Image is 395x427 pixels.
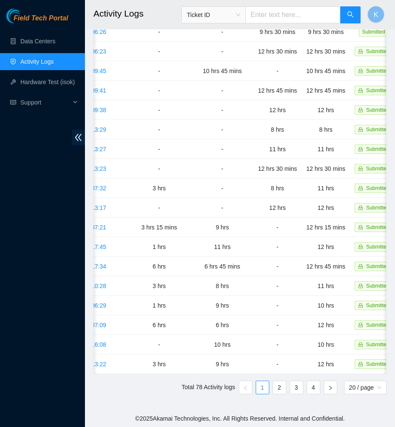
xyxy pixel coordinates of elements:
td: - [127,100,191,120]
td: 11 hrs [302,139,350,159]
td: - [253,335,302,354]
td: - [127,198,191,218]
a: Akamai TechnologiesField Tech Portal [6,15,68,26]
td: - [191,81,253,100]
td: - [253,276,302,296]
td: 11 hrs [253,139,302,159]
a: 2 [273,381,286,394]
td: 6 hrs 45 mins [191,257,253,276]
div: Page Size [344,381,387,394]
a: Activity Logs [20,58,54,65]
span: lock [358,49,363,54]
span: lock [358,264,363,269]
td: 12 hrs 45 mins [302,81,350,100]
td: 11 hrs [302,276,350,296]
td: - [191,100,253,120]
td: 10 hrs [191,335,253,354]
span: lock [358,283,363,288]
span: lock [358,127,363,132]
td: 12 hrs [302,354,350,374]
td: - [191,120,253,139]
span: Submitted [366,88,389,93]
span: Submitted [366,361,389,367]
td: - [191,159,253,178]
td: 3 hrs 15 mins [127,218,191,237]
td: - [191,178,253,198]
span: double-left [72,130,85,145]
span: Submitted [366,244,389,250]
td: 3 hrs [127,276,191,296]
td: - [127,81,191,100]
span: lock [358,362,363,367]
td: 11 hrs [302,178,350,198]
td: 1 hrs [127,296,191,315]
td: - [127,61,191,81]
td: 3 hrs [127,178,191,198]
td: - [253,257,302,276]
td: 9 hrs [191,296,253,315]
span: Submitted [366,205,389,211]
td: 8 hrs [191,276,253,296]
img: Akamai Technologies [6,8,43,23]
span: lock [358,186,363,191]
a: 1 [256,381,269,394]
td: 12 hrs [253,198,302,218]
span: Submitted [366,224,389,230]
td: 9 hrs [191,354,253,374]
li: Next Page [324,381,337,394]
span: Submitted [366,342,389,348]
span: lock [358,68,363,74]
button: K [367,6,384,23]
td: - [127,335,191,354]
span: lock [358,166,363,171]
td: - [191,42,253,61]
span: lock [358,244,363,249]
a: 3 [290,381,303,394]
td: 10 hrs [302,335,350,354]
td: 6 hrs [191,315,253,335]
td: 8 hrs [253,120,302,139]
td: 6 hrs [127,315,191,335]
a: Data Centers [20,38,55,45]
span: 20 / page [349,381,381,394]
td: 10 hrs 45 mins [191,61,253,81]
button: right [324,381,337,394]
td: - [127,42,191,61]
span: lock [358,147,363,152]
li: Total 78 Activity logs [182,381,235,394]
span: Submitted [366,107,389,113]
span: Support [20,94,71,111]
td: 8 hrs [253,178,302,198]
td: 6 hrs [127,257,191,276]
td: 11 hrs [191,237,253,257]
td: - [127,120,191,139]
td: - [191,139,253,159]
td: 9 hrs 30 mins [253,22,302,42]
td: - [253,296,302,315]
td: - [253,61,302,81]
span: lock [358,225,363,230]
td: - [253,237,302,257]
td: 8 hrs [302,120,350,139]
span: right [328,385,333,390]
span: Field Tech Portal [14,14,68,23]
span: lock [358,107,363,113]
span: lock [358,342,363,347]
span: lock [358,303,363,308]
td: 9 hrs 30 mins [302,22,350,42]
td: 12 hrs 15 mins [302,218,350,237]
td: - [191,22,253,42]
td: - [253,218,302,237]
td: 12 hrs 30 mins [253,42,302,61]
td: 10 hrs 45 mins [302,61,350,81]
span: lock [358,322,363,328]
td: 12 hrs 45 mins [302,257,350,276]
td: - [127,139,191,159]
td: - [253,315,302,335]
span: Submitted [366,146,389,152]
a: Hardware Test (isok) [20,79,75,85]
span: Submitted [366,48,389,54]
span: Submitted [366,166,389,172]
td: 12 hrs 30 mins [302,159,350,178]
